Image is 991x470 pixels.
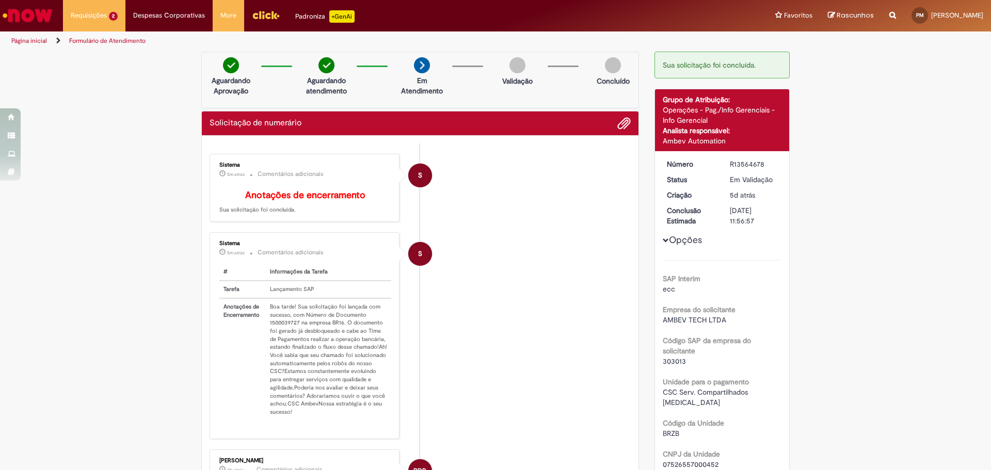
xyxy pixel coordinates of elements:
[663,356,686,366] span: 303013
[663,387,750,407] span: CSC Serv. Compartilhados [MEDICAL_DATA]
[663,274,700,283] b: SAP Interim
[605,57,621,73] img: img-circle-grey.png
[730,190,778,200] div: 24/09/2025 18:38:27
[418,163,422,188] span: S
[301,75,351,96] p: Aguardando atendimento
[109,12,118,21] span: 2
[266,281,391,298] td: Lançamento SAP
[502,76,533,86] p: Validação
[252,7,280,23] img: click_logo_yellow_360x200.png
[663,315,726,325] span: AMBEV TECH LTDA
[730,174,778,185] div: Em Validação
[227,250,245,256] span: 5m atrás
[266,298,391,420] td: Boa tarde! Sua solicitação foi lançada com sucesso, com Número de Documento 1500039727 na empresa...
[663,336,751,355] b: Código SAP da empresa do solicitante
[266,264,391,281] th: Informações da Tarefa
[227,250,245,256] time: 29/09/2025 14:01:38
[71,10,107,21] span: Requisições
[730,205,778,226] div: [DATE] 11:56:57
[663,429,679,438] span: BRZB
[8,31,653,51] ul: Trilhas de página
[219,264,266,281] th: #
[663,125,782,136] div: Analista responsável:
[784,10,812,21] span: Favoritos
[659,159,723,169] dt: Número
[258,248,324,257] small: Comentários adicionais
[133,10,205,21] span: Despesas Corporativas
[227,171,245,177] span: 5m atrás
[663,136,782,146] div: Ambev Automation
[659,190,723,200] dt: Criação
[245,189,365,201] b: Anotações de encerramento
[258,170,324,179] small: Comentários adicionais
[219,281,266,298] th: Tarefa
[206,75,256,96] p: Aguardando Aprovação
[397,75,447,96] p: Em Atendimento
[730,190,755,200] time: 24/09/2025 18:38:27
[318,57,334,73] img: check-circle-green.png
[219,298,266,420] th: Anotações de Encerramento
[597,76,630,86] p: Concluído
[916,12,924,19] span: PM
[654,52,790,78] div: Sua solicitação foi concluída.
[414,57,430,73] img: arrow-next.png
[617,117,631,130] button: Adicionar anexos
[69,37,146,45] a: Formulário de Atendimento
[659,174,723,185] dt: Status
[659,205,723,226] dt: Conclusão Estimada
[223,57,239,73] img: check-circle-green.png
[663,418,724,428] b: Código da Unidade
[663,449,720,459] b: CNPJ da Unidade
[219,458,391,464] div: [PERSON_NAME]
[227,171,245,177] time: 29/09/2025 14:01:40
[509,57,525,73] img: img-circle-grey.png
[219,240,391,247] div: Sistema
[220,10,236,21] span: More
[210,119,301,128] h2: Solicitação de numerário Histórico de tíquete
[663,105,782,125] div: Operações - Pag./Info Gerenciais - Info Gerencial
[408,164,432,187] div: System
[295,10,355,23] div: Padroniza
[329,10,355,23] p: +GenAi
[1,5,54,26] img: ServiceNow
[730,190,755,200] span: 5d atrás
[828,11,874,21] a: Rascunhos
[663,460,718,469] span: 07526557000452
[663,284,675,294] span: ecc
[408,242,432,266] div: System
[931,11,983,20] span: [PERSON_NAME]
[418,241,422,266] span: S
[837,10,874,20] span: Rascunhos
[11,37,47,45] a: Página inicial
[663,377,749,386] b: Unidade para o pagamento
[663,94,782,105] div: Grupo de Atribuição:
[730,159,778,169] div: R13564678
[219,190,391,214] p: Sua solicitação foi concluída.
[663,305,736,314] b: Empresa do solicitante
[219,162,391,168] div: Sistema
